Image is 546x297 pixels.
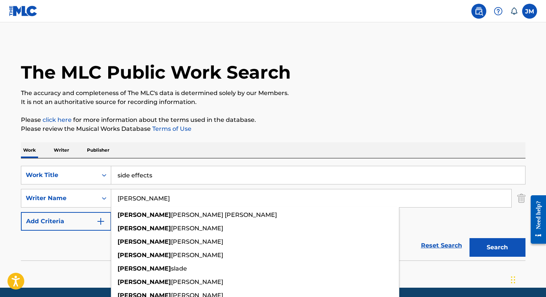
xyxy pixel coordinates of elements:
p: Work [21,142,38,158]
iframe: Resource Center [525,189,546,249]
div: Drag [511,269,515,291]
strong: [PERSON_NAME] [118,265,171,272]
button: Search [469,238,525,257]
strong: [PERSON_NAME] [118,238,171,245]
div: Help [491,4,506,19]
p: The accuracy and completeness of The MLC's data is determined solely by our Members. [21,89,525,98]
strong: [PERSON_NAME] [118,252,171,259]
a: Terms of Use [151,125,191,132]
p: Please for more information about the terms used in the database. [21,116,525,124]
span: [PERSON_NAME] [171,225,223,232]
strong: [PERSON_NAME] [118,225,171,232]
h1: The MLC Public Work Search [21,61,291,83]
a: Reset Search [417,237,466,254]
img: MLC Logo [9,6,38,16]
strong: [PERSON_NAME] [118,211,171,218]
p: It is not an authoritative source for recording information. [21,98,525,107]
span: slade [171,265,187,272]
form: Search Form [21,166,525,260]
div: User Menu [522,4,537,19]
p: Please review the Musical Works Database [21,124,525,133]
p: Writer [52,142,71,158]
span: [PERSON_NAME] [171,252,223,259]
span: [PERSON_NAME] [171,278,223,285]
span: [PERSON_NAME] [PERSON_NAME] [171,211,277,218]
img: 9d2ae6d4665cec9f34b9.svg [96,217,105,226]
div: Work Title [26,171,93,180]
strong: [PERSON_NAME] [118,278,171,285]
img: help [494,7,503,16]
iframe: Chat Widget [509,261,546,297]
button: Add Criteria [21,212,111,231]
a: Public Search [471,4,486,19]
div: Notifications [510,7,518,15]
a: click here [43,116,72,123]
span: [PERSON_NAME] [171,238,223,245]
img: Delete Criterion [517,189,525,208]
p: Publisher [85,142,112,158]
div: Writer Name [26,194,93,203]
img: search [474,7,483,16]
